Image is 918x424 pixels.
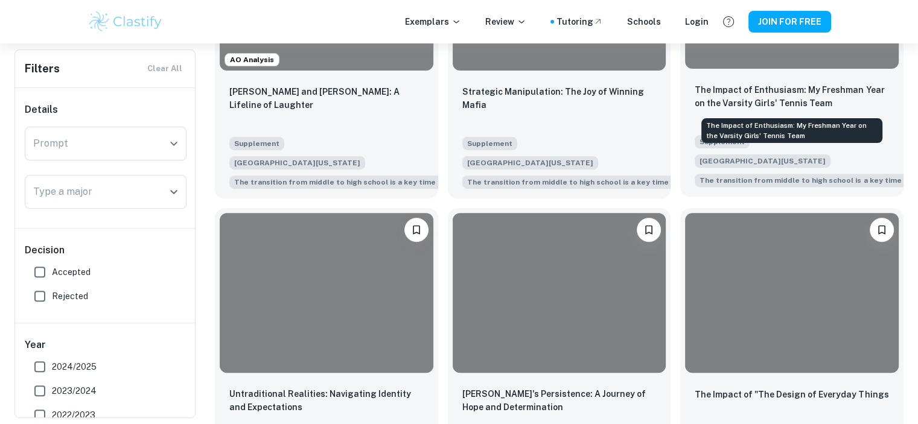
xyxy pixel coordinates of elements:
button: Please log in to bookmark exemplars [637,218,661,242]
span: AO Analysis [225,54,279,65]
span: [GEOGRAPHIC_DATA][US_STATE] [695,154,830,168]
button: Please log in to bookmark exemplars [404,218,429,242]
button: Help and Feedback [718,11,739,32]
span: Rejected [52,290,88,303]
h6: Year [25,338,186,352]
p: Strategic Manipulation: The Joy of Winning Mafia [462,85,657,112]
span: 2023/2024 [52,384,97,397]
button: Open [165,135,182,152]
button: Open [165,183,182,200]
div: The Impact of Enthusiasm: My Freshman Year on the Varsity Girls' Tennis Team [701,118,882,143]
span: 2024/2025 [52,360,97,373]
button: Please log in to bookmark exemplars [870,218,894,242]
p: Untraditional Realities: Navigating Identity and Expectations [229,387,424,414]
p: The Impact of Enthusiasm: My Freshman Year on the Varsity Girls' Tennis Team [695,83,889,110]
span: The transition from middle to high school is a key time for students as the [234,177,510,188]
h6: Filters [25,60,60,77]
p: Exemplars [405,15,461,28]
span: Supplement [695,135,750,148]
button: JOIN FOR FREE [748,11,831,33]
span: Accepted [52,265,91,279]
a: Schools [627,15,661,28]
a: Tutoring [556,15,603,28]
span: Supplement [462,137,517,150]
span: The transition from middle to high school is a key time for students as the [467,177,743,188]
p: Review [485,15,526,28]
span: The transition from middle to high school is a key time for students as they reach new levels of ... [229,174,515,189]
span: The transition from middle to high school is a key time for students as they reach new levels of ... [462,174,748,189]
span: Supplement [229,137,284,150]
p: Sadako's Persistence: A Journey of Hope and Determination [462,387,657,414]
img: Clastify logo [88,10,164,34]
span: [GEOGRAPHIC_DATA][US_STATE] [229,156,365,169]
span: [GEOGRAPHIC_DATA][US_STATE] [462,156,598,169]
a: Login [685,15,709,28]
p: Calvin and Hobbes: A Lifeline of Laughter [229,85,424,112]
h6: Details [25,103,186,117]
span: 2022/2023 [52,408,95,422]
p: The Impact of "The Design of Everyday Things [695,388,888,401]
h6: Decision [25,243,186,258]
